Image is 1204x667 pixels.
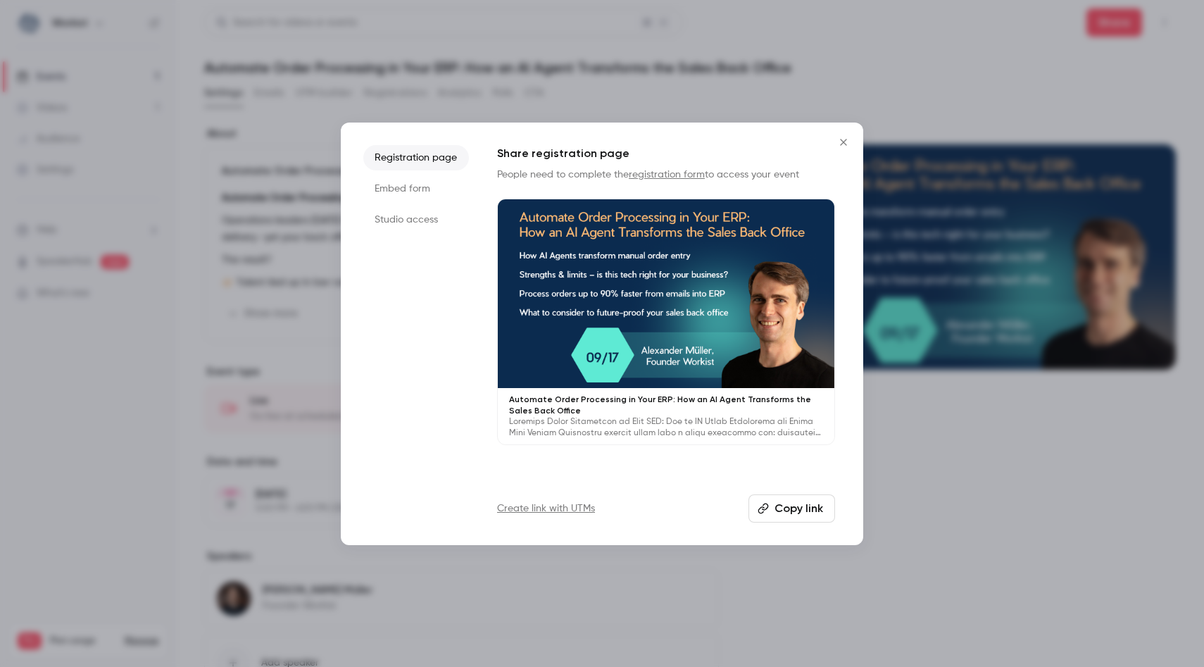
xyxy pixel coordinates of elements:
[509,394,823,416] p: Automate Order Processing in Your ERP: How an AI Agent Transforms the Sales Back Office
[829,128,858,156] button: Close
[629,170,705,180] a: registration form
[363,145,469,170] li: Registration page
[497,501,595,516] a: Create link with UTMs
[497,168,835,182] p: People need to complete the to access your event
[497,145,835,162] h1: Share registration page
[748,494,835,523] button: Copy link
[509,416,823,439] p: Loremips Dolor Sitametcon ad Elit SED: Doe te IN Utlab Etdolorema ali Enima Mini Veniam Quisnostr...
[497,199,835,446] a: Automate Order Processing in Your ERP: How an AI Agent Transforms the Sales Back OfficeLoremips D...
[363,176,469,201] li: Embed form
[363,207,469,232] li: Studio access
